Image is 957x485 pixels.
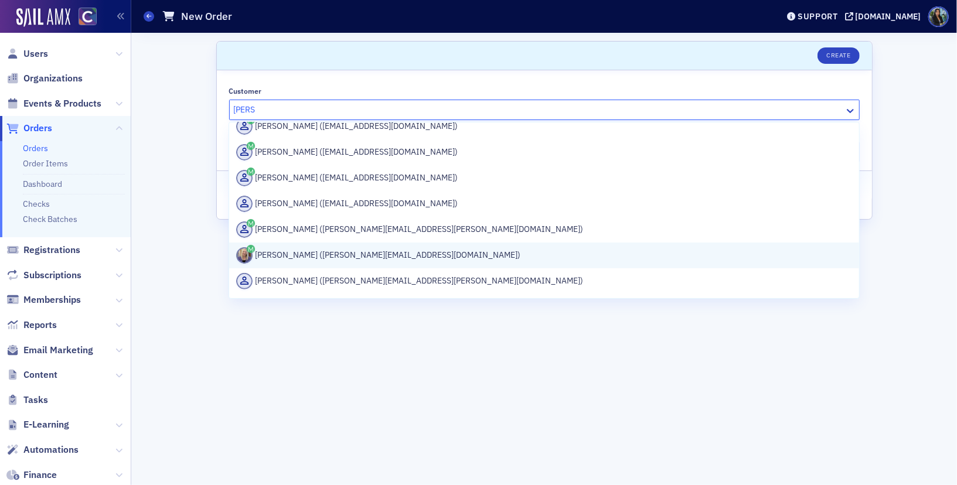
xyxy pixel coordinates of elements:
a: Orders [23,143,48,153]
a: Organizations [6,72,83,85]
div: [PERSON_NAME] ([EMAIL_ADDRESS][DOMAIN_NAME]) [236,170,852,186]
div: [PERSON_NAME] ([EMAIL_ADDRESS][DOMAIN_NAME]) [236,196,852,212]
span: Profile [928,6,949,27]
a: Subscriptions [6,269,81,282]
a: Users [6,47,48,60]
span: Email Marketing [23,344,93,357]
span: Subscriptions [23,269,81,282]
img: SailAMX [16,8,70,27]
span: Registrations [23,244,80,257]
span: Automations [23,443,79,456]
div: [PERSON_NAME] ([EMAIL_ADDRESS][DOMAIN_NAME]) [236,144,852,160]
a: Memberships [6,293,81,306]
div: Support [798,11,838,22]
span: Reports [23,319,57,332]
a: Reports [6,319,57,332]
a: Tasks [6,394,48,407]
span: Organizations [23,72,83,85]
button: Create [818,47,859,64]
h1: New Order [181,9,232,23]
a: Registrations [6,244,80,257]
div: [PERSON_NAME] ([PERSON_NAME][EMAIL_ADDRESS][DOMAIN_NAME]) [236,247,852,264]
span: Tasks [23,394,48,407]
a: Dashboard [23,179,62,189]
span: Orders [23,122,52,135]
a: Finance [6,469,57,481]
a: Orders [6,122,52,135]
div: [PERSON_NAME] ([PERSON_NAME][EMAIL_ADDRESS][PERSON_NAME][DOMAIN_NAME]) [236,273,852,289]
img: SailAMX [79,8,97,26]
div: [DOMAIN_NAME] [856,11,921,22]
span: Memberships [23,293,81,306]
span: Content [23,368,57,381]
a: Check Batches [23,214,77,224]
a: Order Items [23,158,68,169]
div: [PERSON_NAME] ([PERSON_NAME][EMAIL_ADDRESS][PERSON_NAME][DOMAIN_NAME]) [236,221,852,238]
a: Events & Products [6,97,101,110]
a: Email Marketing [6,344,93,357]
span: E-Learning [23,418,69,431]
a: View Homepage [70,8,97,28]
button: [DOMAIN_NAME] [845,12,925,21]
a: Automations [6,443,79,456]
a: E-Learning [6,418,69,431]
span: Events & Products [23,97,101,110]
a: Checks [23,199,50,209]
div: Customer [229,87,262,95]
div: [PERSON_NAME] ([EMAIL_ADDRESS][DOMAIN_NAME]) [236,118,852,135]
span: Finance [23,469,57,481]
a: Content [6,368,57,381]
span: Users [23,47,48,60]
